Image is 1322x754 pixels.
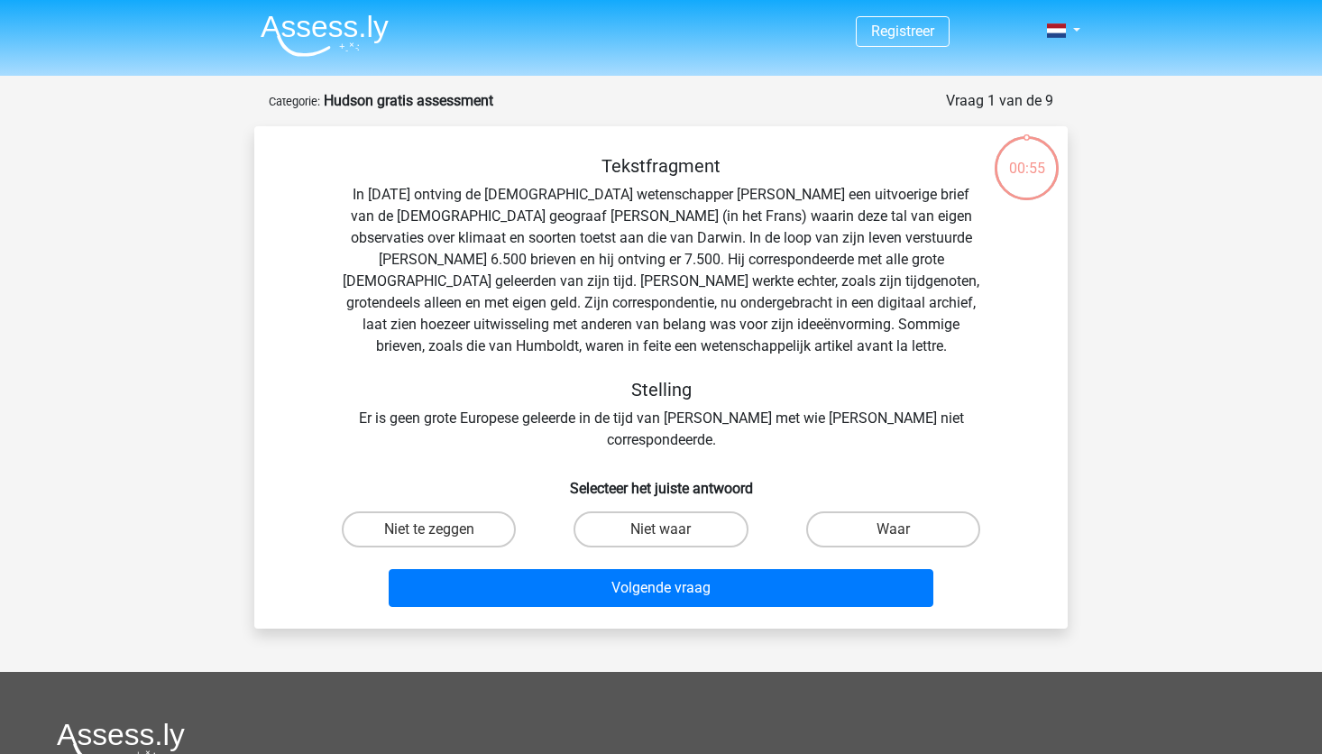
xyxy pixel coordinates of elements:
[269,95,320,108] small: Categorie:
[806,511,980,547] label: Waar
[324,92,493,109] strong: Hudson gratis assessment
[389,569,934,607] button: Volgende vraag
[283,465,1039,497] h6: Selecteer het juiste antwoord
[342,511,516,547] label: Niet te zeggen
[341,379,981,400] h5: Stelling
[993,134,1060,179] div: 00:55
[574,511,748,547] label: Niet waar
[283,155,1039,451] div: In [DATE] ontving de [DEMOGRAPHIC_DATA] wetenschapper [PERSON_NAME] een uitvoerige brief van de [...
[871,23,934,40] a: Registreer
[261,14,389,57] img: Assessly
[946,90,1053,112] div: Vraag 1 van de 9
[341,155,981,177] h5: Tekstfragment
